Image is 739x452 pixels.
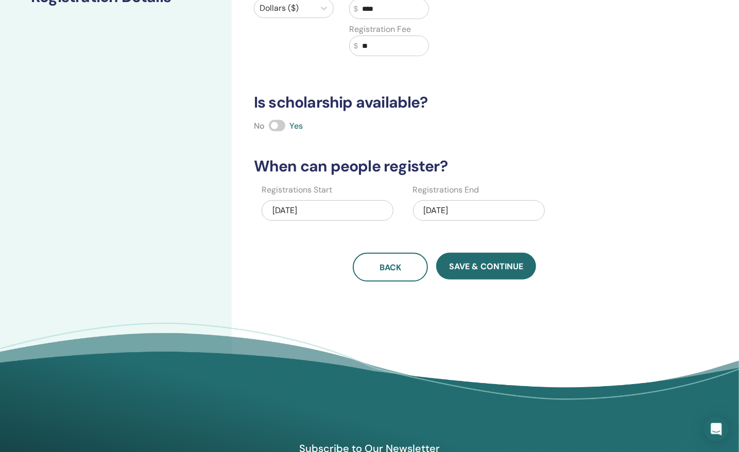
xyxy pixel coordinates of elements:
[248,93,642,112] h3: Is scholarship available?
[436,253,536,280] button: Save & Continue
[349,23,411,36] label: Registration Fee
[354,4,358,14] span: $
[353,253,428,282] button: Back
[254,120,265,131] span: No
[262,184,332,196] label: Registrations Start
[262,200,393,221] div: [DATE]
[354,41,358,51] span: $
[449,261,523,272] span: Save & Continue
[380,262,401,273] span: Back
[413,184,479,196] label: Registrations End
[289,120,303,131] span: Yes
[704,417,729,442] div: Open Intercom Messenger
[413,200,545,221] div: [DATE]
[248,157,642,176] h3: When can people register?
